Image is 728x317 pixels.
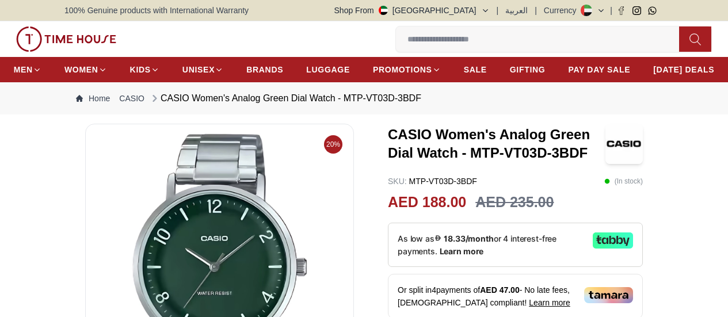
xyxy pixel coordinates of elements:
a: WOMEN [64,59,107,80]
span: LUGGAGE [306,64,350,75]
div: CASIO Women's Analog Green Dial Watch - MTP-VT03D-3BDF [149,91,421,105]
a: KIDS [130,59,159,80]
a: SALE [464,59,487,80]
span: SKU : [388,177,407,186]
img: CASIO Women's Analog Green Dial Watch - MTP-VT03D-3BDF [605,124,643,164]
a: MEN [14,59,41,80]
h3: AED 235.00 [475,192,554,213]
button: العربية [505,5,528,16]
span: PROMOTIONS [373,64,432,75]
a: Home [76,93,110,104]
p: MTP-VT03D-3BDF [388,175,477,187]
p: ( In stock ) [604,175,643,187]
span: GIFTING [510,64,546,75]
span: UNISEX [182,64,215,75]
button: Shop From[GEOGRAPHIC_DATA] [334,5,490,16]
img: United Arab Emirates [379,6,388,15]
div: Currency [544,5,581,16]
img: ... [16,26,116,52]
h3: CASIO Women's Analog Green Dial Watch - MTP-VT03D-3BDF [388,125,605,162]
span: 20% [324,135,342,154]
a: PAY DAY SALE [568,59,630,80]
span: BRANDS [246,64,283,75]
span: KIDS [130,64,151,75]
a: Facebook [617,6,626,15]
a: Whatsapp [648,6,657,15]
a: [DATE] DEALS [653,59,714,80]
img: Tamara [584,287,633,303]
span: WOMEN [64,64,98,75]
a: GIFTING [510,59,546,80]
span: SALE [464,64,487,75]
span: | [497,5,499,16]
a: PROMOTIONS [373,59,441,80]
span: [DATE] DEALS [653,64,714,75]
a: LUGGAGE [306,59,350,80]
span: | [610,5,612,16]
a: UNISEX [182,59,223,80]
span: Learn more [529,298,570,307]
span: 100% Genuine products with International Warranty [64,5,249,16]
a: CASIO [119,93,144,104]
span: | [535,5,537,16]
span: MEN [14,64,33,75]
a: Instagram [632,6,641,15]
span: AED 47.00 [480,285,519,295]
nav: Breadcrumb [64,82,664,114]
h2: AED 188.00 [388,192,466,213]
a: BRANDS [246,59,283,80]
span: PAY DAY SALE [568,64,630,75]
